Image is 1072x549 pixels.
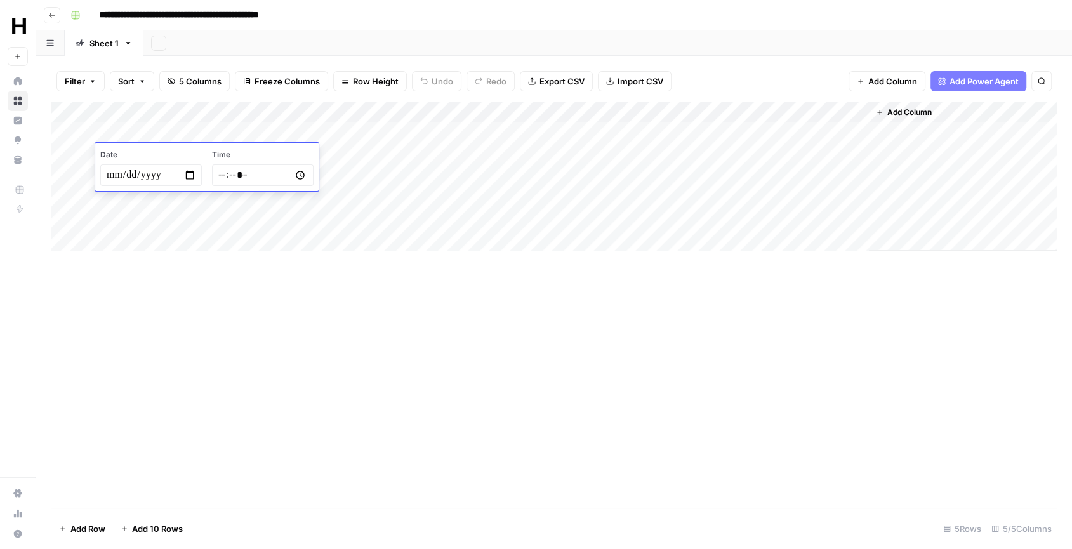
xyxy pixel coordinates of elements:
[65,30,143,56] a: Sheet 1
[179,75,222,88] span: 5 Columns
[520,71,593,91] button: Export CSV
[255,75,320,88] span: Freeze Columns
[8,15,30,37] img: HealthJob Logo
[89,37,119,50] div: Sheet 1
[8,71,28,91] a: Home
[333,71,407,91] button: Row Height
[8,91,28,111] a: Browse
[930,71,1026,91] button: Add Power Agent
[8,503,28,524] a: Usage
[100,149,202,161] span: Date
[56,71,105,91] button: Filter
[8,524,28,544] button: Help + Support
[986,519,1057,539] div: 5/5 Columns
[938,519,986,539] div: 5 Rows
[159,71,230,91] button: 5 Columns
[353,75,399,88] span: Row Height
[8,483,28,503] a: Settings
[486,75,506,88] span: Redo
[412,71,461,91] button: Undo
[598,71,672,91] button: Import CSV
[467,71,515,91] button: Redo
[432,75,453,88] span: Undo
[887,107,932,118] span: Add Column
[8,110,28,131] a: Insights
[849,71,925,91] button: Add Column
[8,130,28,150] a: Opportunities
[8,150,28,170] a: Your Data
[212,149,314,161] span: Time
[113,519,190,539] button: Add 10 Rows
[871,104,937,121] button: Add Column
[51,519,113,539] button: Add Row
[950,75,1019,88] span: Add Power Agent
[110,71,154,91] button: Sort
[65,75,85,88] span: Filter
[118,75,135,88] span: Sort
[235,71,328,91] button: Freeze Columns
[8,10,28,42] button: Workspace: HealthJob
[132,522,183,535] span: Add 10 Rows
[70,522,105,535] span: Add Row
[868,75,917,88] span: Add Column
[539,75,585,88] span: Export CSV
[618,75,663,88] span: Import CSV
